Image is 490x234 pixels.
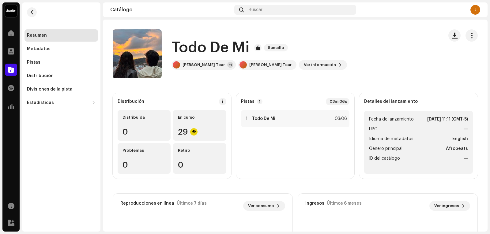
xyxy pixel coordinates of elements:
button: Ver ingresos [429,201,470,211]
div: Divisiones de la pista [27,87,73,92]
h1: Todo De Mi [171,38,249,58]
div: [PERSON_NAME] Tear [249,62,292,67]
strong: Afrobeats [446,145,468,152]
span: Idioma de metadatos [369,135,413,143]
span: ID del catálogo [369,155,400,162]
span: Fecha de lanzamiento [369,116,414,123]
strong: English [452,135,468,143]
div: Distribuída [123,115,166,120]
strong: — [464,125,468,133]
strong: [DATE] 11:11 (GMT-5) [427,116,468,123]
strong: Todo De Mi [252,116,275,121]
span: Buscar [249,7,262,12]
div: Distribución [27,73,54,78]
div: Distribución [118,99,144,104]
p-badge: 1 [257,99,262,104]
re-m-nav-item: Distribución [24,70,98,82]
div: Estadísticas [27,100,54,105]
div: Últimos 7 días [177,201,207,206]
strong: Pistas [241,99,254,104]
div: Últimos 6 meses [327,201,362,206]
div: 03:06 [334,115,347,122]
span: Género principal [369,145,402,152]
re-m-nav-item: Resumen [24,29,98,42]
button: Ver información [299,60,347,70]
span: Ver información [304,59,336,71]
div: Reproducciones en línea [120,201,174,206]
re-m-nav-item: Divisiones de la pista [24,83,98,95]
strong: — [464,155,468,162]
div: +1 [227,62,233,68]
div: Metadatos [27,46,51,51]
div: Catálogo [110,7,232,12]
div: En curso [178,115,221,120]
span: Sencillo [264,44,288,51]
div: Ingresos [305,201,324,206]
strong: Detalles del lanzamiento [364,99,418,104]
button: Ver consumo [243,201,285,211]
span: UPC [369,125,377,133]
div: J [470,5,480,15]
div: Pistas [27,60,40,65]
re-m-nav-item: Metadatos [24,43,98,55]
span: Ver ingresos [434,200,459,212]
re-m-nav-dropdown: Estadísticas [24,97,98,109]
div: [PERSON_NAME] Tear [183,62,225,67]
div: Resumen [27,33,47,38]
div: 03m 06s [326,98,349,105]
re-m-nav-item: Pistas [24,56,98,69]
span: Ver consumo [248,200,274,212]
div: Problemas [123,148,166,153]
img: 10370c6a-d0e2-4592-b8a2-38f444b0ca44 [5,5,17,17]
div: Retiro [178,148,221,153]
